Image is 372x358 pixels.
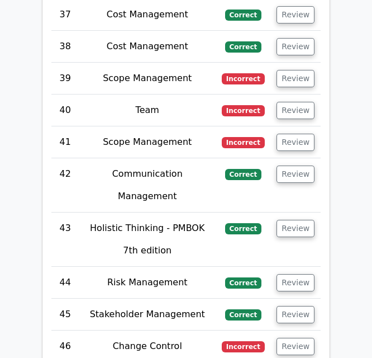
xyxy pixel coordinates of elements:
button: Review [276,6,314,23]
td: Cost Management [79,31,216,63]
button: Review [276,338,314,355]
button: Review [276,220,314,237]
button: Review [276,134,314,151]
td: 39 [51,63,79,95]
button: Review [276,166,314,183]
td: 45 [51,299,79,331]
td: 43 [51,213,79,267]
td: Stakeholder Management [79,299,216,331]
button: Review [276,38,314,55]
td: Scope Management [79,63,216,95]
td: 40 [51,95,79,126]
td: 42 [51,158,79,213]
span: Correct [225,169,261,180]
button: Review [276,274,314,291]
td: Scope Management [79,126,216,158]
span: Incorrect [222,73,265,84]
button: Review [276,102,314,119]
td: Risk Management [79,267,216,299]
button: Review [276,306,314,323]
td: Communication Management [79,158,216,213]
td: 41 [51,126,79,158]
td: Team [79,95,216,126]
span: Correct [225,309,261,321]
span: Incorrect [222,341,265,352]
span: Incorrect [222,105,265,116]
span: Correct [225,277,261,289]
span: Correct [225,223,261,234]
span: Incorrect [222,137,265,148]
td: 44 [51,267,79,299]
button: Review [276,70,314,87]
td: Holistic Thinking - PMBOK 7th edition [79,213,216,267]
span: Correct [225,10,261,21]
td: 38 [51,31,79,63]
span: Correct [225,41,261,53]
